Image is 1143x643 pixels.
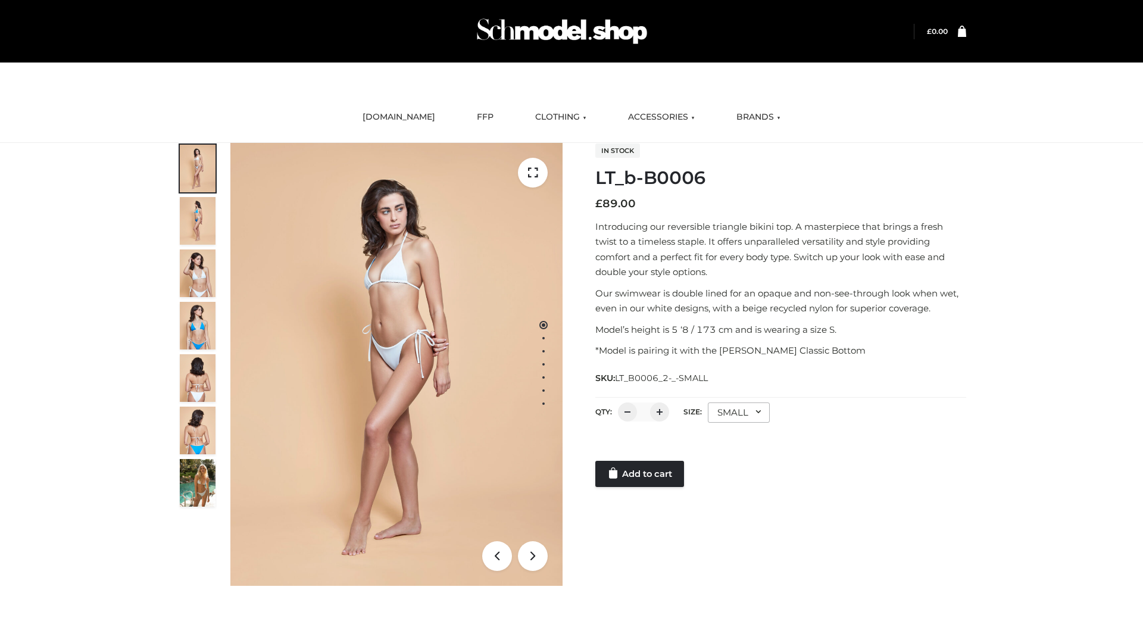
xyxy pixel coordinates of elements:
[180,407,216,454] img: ArielClassicBikiniTop_CloudNine_AzureSky_OW114ECO_8-scaled.jpg
[354,104,444,130] a: [DOMAIN_NAME]
[180,459,216,507] img: Arieltop_CloudNine_AzureSky2.jpg
[468,104,502,130] a: FFP
[708,402,770,423] div: SMALL
[595,286,966,316] p: Our swimwear is double lined for an opaque and non-see-through look when wet, even in our white d...
[595,461,684,487] a: Add to cart
[595,343,966,358] p: *Model is pairing it with the [PERSON_NAME] Classic Bottom
[927,27,948,36] bdi: 0.00
[473,8,651,55] img: Schmodel Admin 964
[727,104,789,130] a: BRANDS
[595,322,966,338] p: Model’s height is 5 ‘8 / 173 cm and is wearing a size S.
[595,197,602,210] span: £
[230,143,563,586] img: ArielClassicBikiniTop_CloudNine_AzureSky_OW114ECO_1
[180,197,216,245] img: ArielClassicBikiniTop_CloudNine_AzureSky_OW114ECO_2-scaled.jpg
[595,407,612,416] label: QTY:
[927,27,932,36] span: £
[615,373,708,383] span: LT_B0006_2-_-SMALL
[595,219,966,280] p: Introducing our reversible triangle bikini top. A masterpiece that brings a fresh twist to a time...
[927,27,948,36] a: £0.00
[526,104,595,130] a: CLOTHING
[180,302,216,349] img: ArielClassicBikiniTop_CloudNine_AzureSky_OW114ECO_4-scaled.jpg
[683,407,702,416] label: Size:
[595,143,640,158] span: In stock
[180,354,216,402] img: ArielClassicBikiniTop_CloudNine_AzureSky_OW114ECO_7-scaled.jpg
[595,197,636,210] bdi: 89.00
[180,249,216,297] img: ArielClassicBikiniTop_CloudNine_AzureSky_OW114ECO_3-scaled.jpg
[619,104,704,130] a: ACCESSORIES
[595,167,966,189] h1: LT_b-B0006
[595,371,709,385] span: SKU:
[180,145,216,192] img: ArielClassicBikiniTop_CloudNine_AzureSky_OW114ECO_1-scaled.jpg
